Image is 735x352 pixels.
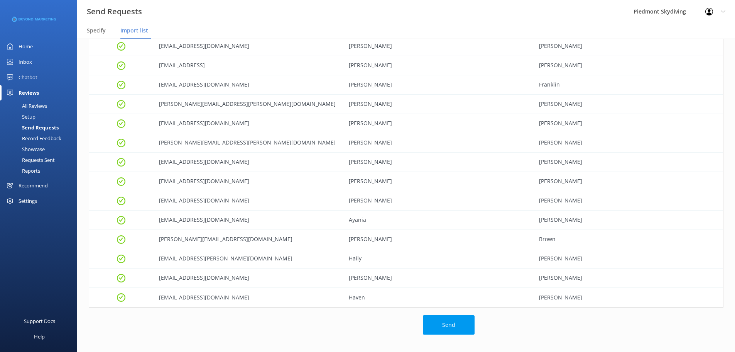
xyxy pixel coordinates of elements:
div: Inbox [19,54,32,70]
a: Requests Sent [5,155,77,165]
div: Lori [343,269,533,288]
div: Seth [343,75,533,95]
div: Brown [533,230,723,249]
span: Specify [87,27,106,34]
h3: Send Requests [87,5,142,18]
div: vaught [533,133,723,153]
div: Flores González [533,56,723,75]
a: Record Feedback [5,133,77,144]
div: Support Docs [24,313,55,329]
div: valeriepeters13@gmail.com [153,172,343,191]
div: Garcia Rivas [533,191,723,211]
div: Vaught [533,95,723,114]
div: Reviews [19,85,39,100]
a: Showcase [5,144,77,155]
div: Showcase [5,144,45,155]
div: Requests Sent [5,155,55,165]
div: Diana [343,37,533,56]
div: Jarman [533,288,723,307]
div: barrelracinggirl11@yahoo.com [153,288,343,307]
div: allison.ashton21@gmail.com [153,230,343,249]
div: ayaniaharmon@gmail.com [153,211,343,230]
img: 3-1676954853.png [12,13,56,26]
div: Home [19,39,33,54]
div: Settings [19,193,37,209]
div: sethpfranklin2020@gmail.com [153,75,343,95]
div: Chatbot [19,70,37,85]
div: Record Feedback [5,133,61,144]
div: Haily [343,249,533,269]
span: Import list [120,27,148,34]
div: Haven [343,288,533,307]
div: Allison [343,230,533,249]
a: Setup [5,111,77,122]
div: Jarman [533,269,723,288]
div: García Rivas [533,37,723,56]
div: VAUGHT.BOBBY@YAHOO.COM [153,95,343,114]
div: Reports [5,165,40,176]
button: Send [423,315,475,335]
div: Setup [5,111,35,122]
div: Zacarías [343,56,533,75]
div: Franklin [533,75,723,95]
div: Brenda [343,114,533,133]
div: Lindberg [533,153,723,172]
div: floreszac635@gmail.com [153,37,343,56]
div: Harmon [533,211,723,230]
div: Recommend [19,178,48,193]
div: Carson [533,114,723,133]
div: Bobby [343,95,533,114]
a: All Reviews [5,100,77,111]
div: Send Requests [5,122,59,133]
div: Help [34,329,45,344]
div: floreszac635@gmail.con [153,56,343,75]
div: Ayania [343,211,533,230]
div: Jarman [533,249,723,269]
div: valerie [343,172,533,191]
a: Send Requests [5,122,77,133]
div: floreszac635@gmail.co [153,191,343,211]
div: twiggy195359@yahoo.com [153,114,343,133]
div: Donna [343,153,533,172]
div: All Reviews [5,100,47,111]
div: dlindberg92@gmail.com [153,153,343,172]
div: anthony [343,133,533,153]
a: Reports [5,165,77,176]
div: haily.jarman@gmail.com [153,249,343,269]
div: vaught.anthony@yahoo.com [153,133,343,153]
div: Brandon [343,191,533,211]
div: peters [533,172,723,191]
div: pjarman@windstream.net [153,269,343,288]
